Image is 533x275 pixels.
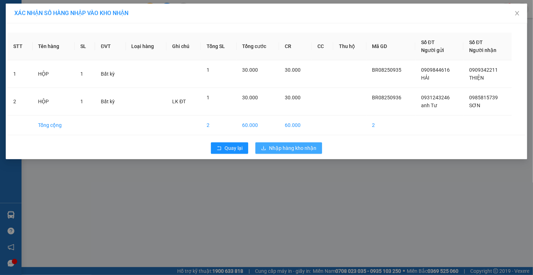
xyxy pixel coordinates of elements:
th: Tổng cước [237,33,279,60]
span: SƠN [469,103,480,108]
span: 1 [207,95,209,100]
th: Tổng SL [201,33,236,60]
td: 2 [8,88,33,115]
td: Bất kỳ [95,60,126,88]
th: Tên hàng [33,33,75,60]
td: 60.000 [279,115,312,135]
button: rollbackQuay lại [211,142,248,154]
span: Số ĐT [469,39,483,45]
th: ĐVT [95,33,126,60]
th: CR [279,33,312,60]
span: 1 [80,99,83,104]
button: downloadNhập hàng kho nhận [255,142,322,154]
span: close [514,10,520,16]
span: Người gửi [421,47,444,53]
span: Quay lại [225,144,242,152]
span: LK ĐT [172,99,186,104]
span: 0909342211 [469,67,498,73]
span: BR08250935 [372,67,402,73]
span: BR08250936 [372,95,402,100]
td: HỘP [33,88,75,115]
td: 2 [201,115,236,135]
span: anh Tư [421,103,437,108]
span: download [261,146,266,151]
td: 60.000 [237,115,279,135]
span: 1 [80,71,83,77]
span: Số ĐT [421,39,435,45]
td: HỘP [33,60,75,88]
span: HẢI [421,75,429,81]
span: Nhập hàng kho nhận [269,144,316,152]
th: Thu hộ [333,33,366,60]
span: 30.000 [285,67,301,73]
span: 30.000 [242,95,258,100]
span: XÁC NHẬN SỐ HÀNG NHẬP VÀO KHO NHẬN [14,10,128,16]
span: 30.000 [242,67,258,73]
span: rollback [217,146,222,151]
button: Close [507,4,527,24]
span: 0909844616 [421,67,450,73]
th: STT [8,33,33,60]
span: 0931243246 [421,95,450,100]
th: SL [75,33,95,60]
span: 30.000 [285,95,301,100]
th: Loại hàng [126,33,167,60]
td: 1 [8,60,33,88]
th: Mã GD [367,33,416,60]
span: 0985815739 [469,95,498,100]
th: Ghi chú [166,33,201,60]
td: Tổng cộng [33,115,75,135]
span: Người nhận [469,47,496,53]
span: THIỆN [469,75,484,81]
th: CC [312,33,333,60]
td: Bất kỳ [95,88,126,115]
span: 1 [207,67,209,73]
td: 2 [367,115,416,135]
